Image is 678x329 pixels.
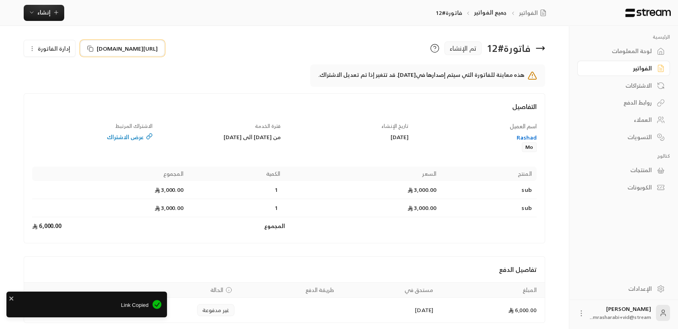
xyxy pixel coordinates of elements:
td: 3,000.00 [32,181,188,199]
div: [DATE] [288,133,409,141]
div: العملاء [587,116,652,124]
a: جميع الفواتير [474,7,507,17]
span: mrasharabi+vid@stream... [590,313,651,321]
a: الفواتير [577,61,670,76]
a: RashadMo [416,134,537,152]
td: sub [441,181,537,199]
a: لوحة المعلومات [577,43,670,59]
span: 1 [273,204,281,212]
div: فاتورة # 12 [487,42,531,55]
nav: breadcrumb [436,8,550,17]
strong: [DATE] [398,70,416,80]
span: Link Copied [12,301,149,309]
a: الكوبونات [577,180,670,195]
button: إنشاء [24,5,64,21]
a: روابط الدفع [577,95,670,111]
span: تم الإنشاء [450,43,476,53]
button: [URL][DOMAIN_NAME] [80,40,165,56]
div: Rashad [416,134,537,142]
a: الإعدادات [577,281,670,296]
span: تاريخ الإنشاء [381,121,409,131]
td: [DATE] [339,298,438,323]
th: مستحق في [339,283,438,298]
span: إدارة الفاتورة [38,43,70,53]
th: طريقة الدفع [239,283,339,298]
span: غير مدفوعة [202,306,229,314]
table: Products [32,167,537,235]
div: [PERSON_NAME] [590,305,651,321]
p: الرئيسية [577,34,670,40]
span: اسم العميل [510,121,537,131]
td: 3,000.00 [285,199,442,217]
a: المنتجات [577,162,670,178]
th: المبلغ [438,283,545,298]
img: Logo [625,8,672,17]
p: هذه معاينة للفاتورة التي سيتم إصدارها في . قد تتغير إذا تم تعديل الاشتراك. [318,71,524,80]
a: العملاء [577,112,670,128]
span: 1 [273,186,281,194]
td: 3,000.00 [32,199,188,217]
h4: التفاصيل [32,102,537,119]
p: فاتورة#12 [436,9,462,17]
a: الفواتير [519,9,550,17]
a: التسويات [577,129,670,145]
div: لوحة المعلومات [587,47,652,55]
h4: تفاصيل الدفع [32,265,537,274]
div: Mo [522,142,537,152]
div: روابط الدفع [587,99,652,107]
a: الاشتراكات [577,78,670,93]
th: المنتج [441,167,537,181]
th: الكمية [188,167,285,181]
div: من [DATE] الى [DATE] [160,133,281,141]
th: المجموع [32,167,188,181]
table: Payments [24,282,545,323]
td: 6,000.00 [32,217,188,235]
div: الاشتراكات [587,82,652,90]
td: 3,000.00 [285,181,442,199]
span: الاشتراك المرتبط [115,121,153,131]
th: السعر [285,167,442,181]
span: [URL][DOMAIN_NAME] [97,44,158,53]
button: close [9,294,14,302]
div: الإعدادات [587,285,652,293]
td: المجموع [188,217,285,235]
td: sub [441,199,537,217]
span: فترة الخدمة [255,121,281,131]
button: إدارة الفاتورة [24,40,75,56]
div: التسويات [587,133,652,141]
div: الكوبونات [587,183,652,191]
div: المنتجات [587,166,652,174]
td: 6,000.00 [438,298,545,323]
a: عرض الاشتراك [32,133,153,141]
p: كتالوج [577,153,670,159]
span: الحالة [210,286,223,294]
span: إنشاء [37,7,51,17]
div: الفواتير [587,64,652,72]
